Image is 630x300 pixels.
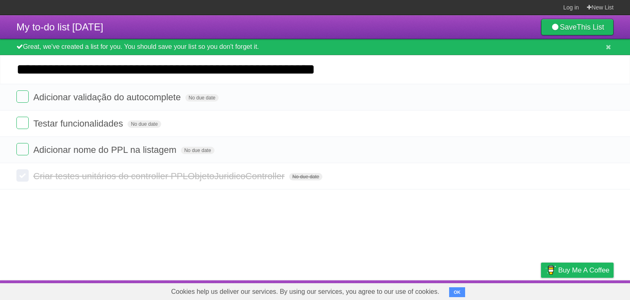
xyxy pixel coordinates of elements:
[541,19,614,35] a: SaveThis List
[33,118,125,129] span: Testar funcionalidades
[558,263,609,277] span: Buy me a coffee
[128,120,161,128] span: No due date
[33,92,183,102] span: Adicionar validação do autocomplete
[530,282,552,298] a: Privacy
[16,169,29,182] label: Done
[16,143,29,155] label: Done
[289,173,322,180] span: No due date
[562,282,614,298] a: Suggest a feature
[33,171,287,181] span: Criar testes unitários do controller PPLObjetoJuridicoController
[163,284,447,300] span: Cookies help us deliver our services. By using our services, you agree to our use of cookies.
[16,117,29,129] label: Done
[33,145,178,155] span: Adicionar nome do PPL na listagem
[577,23,604,31] b: This List
[16,90,29,103] label: Done
[181,147,214,154] span: No due date
[449,287,465,297] button: OK
[459,282,492,298] a: Developers
[185,94,219,102] span: No due date
[16,21,103,32] span: My to-do list [DATE]
[541,263,614,278] a: Buy me a coffee
[432,282,449,298] a: About
[502,282,520,298] a: Terms
[545,263,556,277] img: Buy me a coffee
